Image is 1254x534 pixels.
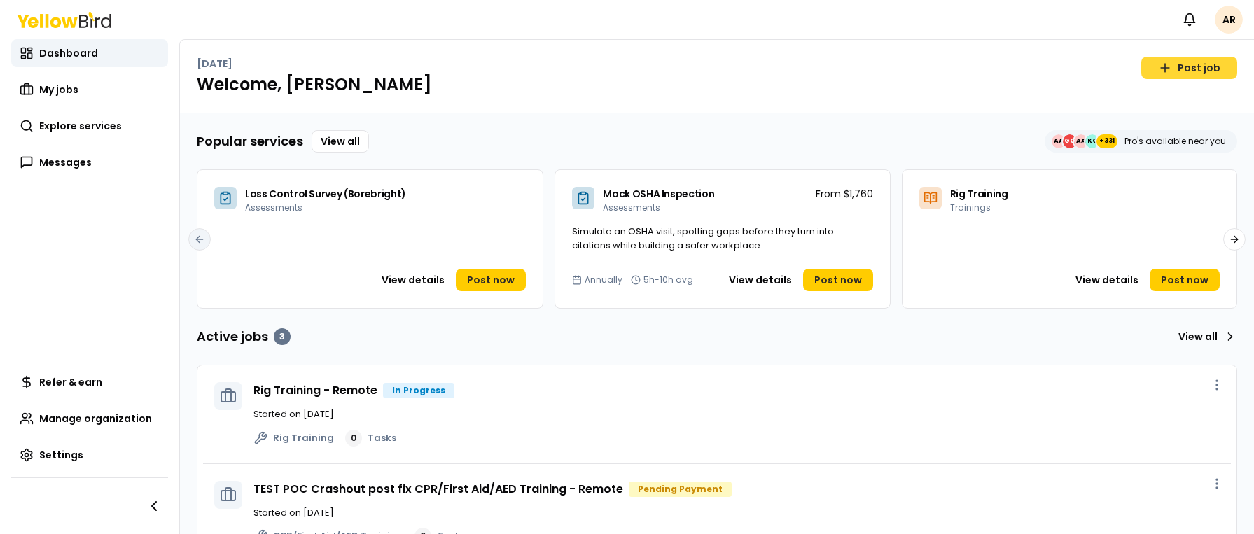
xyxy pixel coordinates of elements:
span: Messages [39,155,92,169]
span: AR [1215,6,1243,34]
span: AA [1052,134,1066,148]
a: TEST POC Crashout post fix CPR/First Aid/AED Training - Remote [253,481,623,497]
span: Manage organization [39,412,152,426]
a: Refer & earn [11,368,168,396]
span: Post now [814,273,862,287]
span: GG [1063,134,1077,148]
a: Messages [11,148,168,176]
p: Started on [DATE] [253,407,1220,421]
span: +331 [1099,134,1115,148]
span: Loss Control Survey (Borebright) [245,187,406,201]
span: Trainings [950,202,991,213]
p: Pro's available near you [1124,136,1226,147]
span: Annually [585,274,622,286]
a: My jobs [11,76,168,104]
span: My jobs [39,83,78,97]
h3: Active jobs [197,327,291,346]
p: Started on [DATE] [253,506,1220,520]
a: Rig Training - Remote [253,382,377,398]
a: Post now [456,269,526,291]
h3: Popular services [197,132,303,151]
a: Settings [11,441,168,469]
a: Explore services [11,112,168,140]
span: Mock OSHA Inspection [603,187,714,201]
div: In Progress [383,383,454,398]
a: Post now [803,269,873,291]
a: Dashboard [11,39,168,67]
p: From $1,760 [816,187,873,201]
span: Rig Training [273,431,334,445]
span: Post now [1161,273,1208,287]
span: Assessments [603,202,660,213]
p: [DATE] [197,57,232,71]
a: Post now [1150,269,1220,291]
span: Explore services [39,119,122,133]
span: Refer & earn [39,375,102,389]
span: Settings [39,448,83,462]
a: View all [1173,325,1237,348]
span: Post now [467,273,515,287]
div: 0 [345,430,362,447]
div: Pending Payment [629,482,732,497]
span: Simulate an OSHA visit, spotting gaps before they turn into citations while building a safer work... [572,225,834,252]
span: Rig Training [950,187,1008,201]
button: View details [373,269,453,291]
h1: Welcome, [PERSON_NAME] [197,73,1237,96]
button: View details [1067,269,1147,291]
span: Dashboard [39,46,98,60]
a: View all [312,130,369,153]
div: 3 [274,328,291,345]
span: Assessments [245,202,302,213]
span: 5h-10h avg [643,274,693,286]
span: AA [1074,134,1088,148]
span: KO [1085,134,1099,148]
a: 0Tasks [345,430,396,447]
a: Manage organization [11,405,168,433]
a: Post job [1141,57,1237,79]
button: View details [720,269,800,291]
